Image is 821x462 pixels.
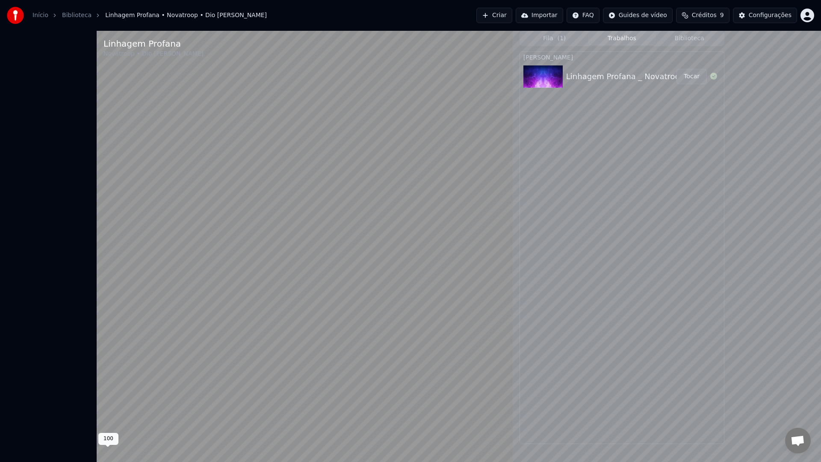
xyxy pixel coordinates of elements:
[692,11,717,20] span: Créditos
[516,8,563,23] button: Importar
[603,8,673,23] button: Guides de vídeo
[7,7,24,24] img: youka
[557,34,566,43] span: ( 1 )
[476,8,512,23] button: Criar
[676,69,707,84] button: Tocar
[32,11,267,20] nav: breadcrumb
[785,428,811,453] div: Bate-papo aberto
[588,33,656,45] button: Trabalhos
[720,11,724,20] span: 9
[62,11,92,20] a: Biblioteca
[733,8,797,23] button: Configurações
[103,50,204,58] div: Novatroop • Dio [PERSON_NAME]
[32,11,48,20] a: Início
[521,33,588,45] button: Fila
[103,38,204,50] div: Linhagem Profana
[98,433,118,445] div: 100
[749,11,791,20] div: Configurações
[656,33,723,45] button: Biblioteca
[520,52,724,62] div: [PERSON_NAME]
[676,8,729,23] button: Créditos9
[105,11,267,20] span: Linhagem Profana • Novatroop • Dio [PERSON_NAME]
[567,8,600,23] button: FAQ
